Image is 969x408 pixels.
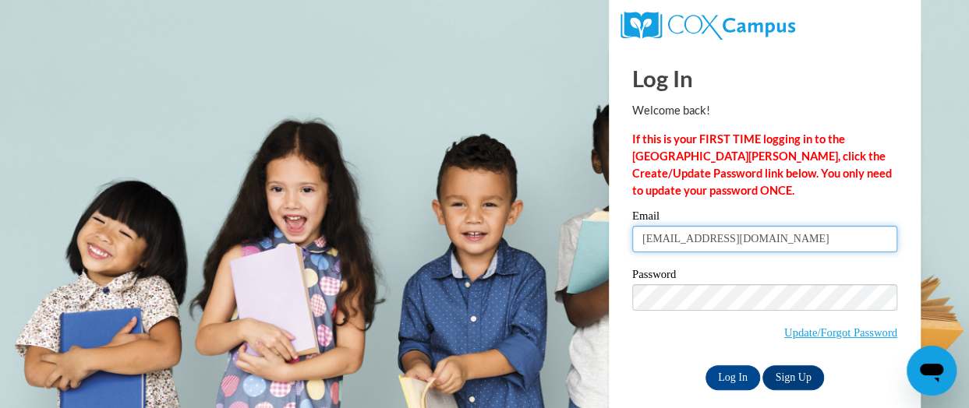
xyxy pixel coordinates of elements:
[706,365,760,390] input: Log In
[907,346,957,396] iframe: Button to launch messaging window
[621,12,795,40] img: COX Campus
[762,365,823,390] a: Sign Up
[632,62,897,94] h1: Log In
[632,210,897,226] label: Email
[632,132,892,197] strong: If this is your FIRST TIME logging in to the [GEOGRAPHIC_DATA][PERSON_NAME], click the Create/Upd...
[784,326,897,339] a: Update/Forgot Password
[632,269,897,284] label: Password
[632,102,897,119] p: Welcome back!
